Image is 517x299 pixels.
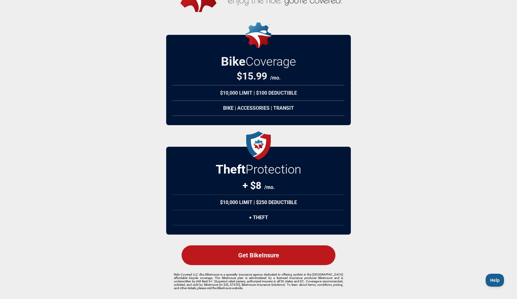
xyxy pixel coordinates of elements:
[246,54,296,69] span: Coverage
[172,100,345,116] div: Bike | Accessories | Transit
[216,162,246,177] strong: Theft
[242,180,275,191] div: + $8
[237,70,281,82] div: $ 15.99
[264,184,275,190] span: /mo.
[221,54,296,69] h2: Bike
[486,274,505,287] iframe: Toggle Customer Support
[182,245,335,265] div: Get BikeInsure
[216,162,301,177] h2: Protection
[172,210,345,225] div: + Theft
[172,85,345,101] div: $10,000 Limit | $100 Deductible
[172,195,345,210] div: $10,000 Limit | $250 Deductible
[174,273,343,290] p: Ride Covered LLC dba BikeInsure is a specialty insurance agency dedicated to offering cyclists in...
[270,75,281,81] span: /mo.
